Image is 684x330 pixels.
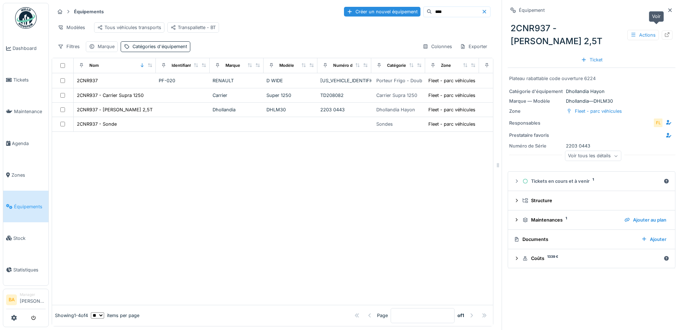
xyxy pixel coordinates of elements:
[213,77,261,84] div: RENAULT
[71,8,107,15] strong: Équipements
[77,121,117,127] div: 2CNR937 - Sonde
[55,41,83,52] div: Filtres
[509,143,563,149] div: Numéro de Série
[15,7,37,29] img: Badge_color-CXgf-gQk.svg
[509,88,674,95] div: Dhollandia Hayon
[320,92,368,99] div: TD208082
[428,121,475,127] div: Fleet - parc véhicules
[509,132,563,139] div: Prestataire favoris
[13,235,46,242] span: Stock
[132,43,187,50] div: Catégories d'équipement
[519,7,545,14] div: Équipement
[213,92,261,99] div: Carrier
[509,88,563,95] div: Catégorie d'équipement
[333,62,366,69] div: Numéro de Série
[13,45,46,52] span: Dashboard
[509,75,674,82] div: Plateau rabattable code ouverture 6224
[509,120,563,126] div: Responsables
[13,266,46,273] span: Statistiques
[6,292,46,309] a: BA Manager[PERSON_NAME]
[3,33,48,64] a: Dashboard
[213,106,261,113] div: Dhollandia
[622,215,669,225] div: Ajouter au plan
[511,213,672,227] summary: Maintenances1Ajouter au plan
[12,140,46,147] span: Agenda
[55,312,88,319] div: Showing 1 - 4 of 4
[509,98,563,104] div: Marque — Modèle
[320,106,368,113] div: 2203 0443
[89,62,99,69] div: Nom
[344,7,420,17] div: Créer un nouvel équipement
[20,292,46,297] div: Manager
[511,194,672,207] summary: Structure
[266,92,315,99] div: Super 1250
[638,234,669,244] div: Ajouter
[279,62,294,69] div: Modèle
[3,222,48,254] a: Stock
[387,62,437,69] div: Catégories d'équipement
[376,121,393,127] div: Sondes
[509,143,674,149] div: 2203 0443
[509,108,563,115] div: Zone
[508,19,675,51] div: 2CNR937 - [PERSON_NAME] 2,5T
[653,118,663,128] div: FL
[514,236,636,243] div: Documents
[428,92,475,99] div: Fleet - parc véhicules
[522,197,666,204] div: Structure
[98,43,115,50] div: Marque
[376,106,415,113] div: Dhollandia Hayon
[376,77,440,84] div: Porteur Frigo - Double ponts
[511,252,672,265] summary: Coûts1339 €
[522,255,661,262] div: Coûts
[159,77,207,84] div: PF-020
[376,92,417,99] div: Carrier Supra 1250
[419,41,455,52] div: Colonnes
[3,96,48,127] a: Maintenance
[55,22,88,33] div: Modèles
[457,312,464,319] strong: of 1
[441,62,451,69] div: Zone
[3,159,48,191] a: Zones
[20,292,46,307] li: [PERSON_NAME]
[3,127,48,159] a: Agenda
[77,92,144,99] div: 2CNR937 - Carrier Supra 1250
[11,172,46,178] span: Zones
[578,55,605,65] div: Ticket
[511,175,672,188] summary: Tickets en cours et à venir1
[14,203,46,210] span: Équipements
[77,106,153,113] div: 2CNR937 - [PERSON_NAME] 2,5T
[91,312,139,319] div: items per page
[97,24,161,31] div: Tous véhicules transports
[171,24,216,31] div: Transpallette - BT
[377,312,388,319] div: Page
[509,98,674,104] div: Dhollandia — DHLM30
[3,254,48,285] a: Statistiques
[428,106,475,113] div: Fleet - parc véhicules
[428,77,475,84] div: Fleet - parc véhicules
[266,106,315,113] div: DHLM30
[13,76,46,83] span: Tickets
[3,64,48,96] a: Tickets
[522,217,619,223] div: Maintenances
[6,294,17,305] li: BA
[3,191,48,222] a: Équipements
[649,11,664,22] div: Voir
[172,62,206,69] div: Identifiant interne
[575,108,622,115] div: Fleet - parc véhicules
[565,151,621,161] div: Voir tous les détails
[225,62,240,69] div: Marque
[14,108,46,115] span: Maintenance
[266,77,315,84] div: D WIDE
[511,233,672,246] summary: DocumentsAjouter
[320,77,368,84] div: [US_VEHICLE_IDENTIFICATION_NUMBER]
[522,178,661,185] div: Tickets en cours et à venir
[627,30,659,40] div: Actions
[457,41,490,52] div: Exporter
[77,77,98,84] div: 2CNR937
